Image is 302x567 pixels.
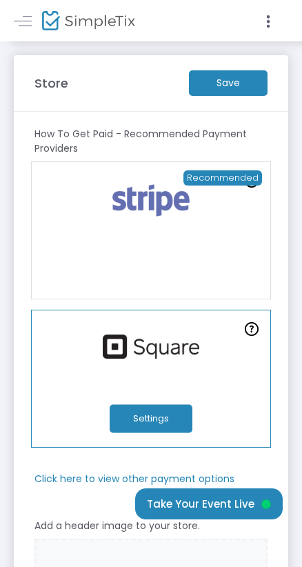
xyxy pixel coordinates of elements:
[189,70,268,96] m-button: Save
[34,519,200,533] m-panel-subtitle: Add a header image to your store.
[34,127,268,156] m-panel-subtitle: How To Get Paid - Recommended Payment Providers
[34,472,234,486] m-panel-subtitle: Click here to view other payment options
[34,74,68,92] m-panel-title: Store
[183,170,262,186] span: Recommended
[245,322,259,336] img: question-mark
[96,335,206,359] img: square.png
[105,181,198,219] img: stripe.png
[110,405,192,433] button: Settings
[135,488,283,519] button: Take Your Event Live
